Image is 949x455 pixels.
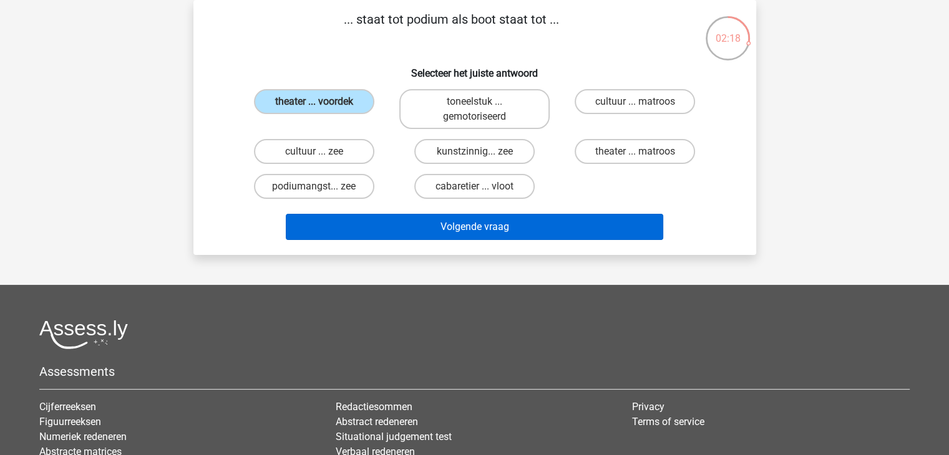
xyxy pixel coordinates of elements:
label: cultuur ... matroos [575,89,695,114]
label: theater ... voordek [254,89,374,114]
label: podiumangst... zee [254,174,374,199]
a: Situational judgement test [336,431,452,443]
a: Figuurreeksen [39,416,101,428]
p: ... staat tot podium als boot staat tot ... [213,10,689,47]
a: Cijferreeksen [39,401,96,413]
a: Abstract redeneren [336,416,418,428]
a: Terms of service [632,416,704,428]
a: Numeriek redeneren [39,431,127,443]
a: Privacy [632,401,664,413]
div: 02:18 [704,15,751,46]
button: Volgende vraag [286,214,663,240]
img: Assessly logo [39,320,128,349]
a: Redactiesommen [336,401,412,413]
h6: Selecteer het juiste antwoord [213,57,736,79]
label: theater ... matroos [575,139,695,164]
h5: Assessments [39,364,910,379]
label: cultuur ... zee [254,139,374,164]
label: toneelstuk ... gemotoriseerd [399,89,550,129]
label: cabaretier ... vloot [414,174,535,199]
label: kunstzinnig... zee [414,139,535,164]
